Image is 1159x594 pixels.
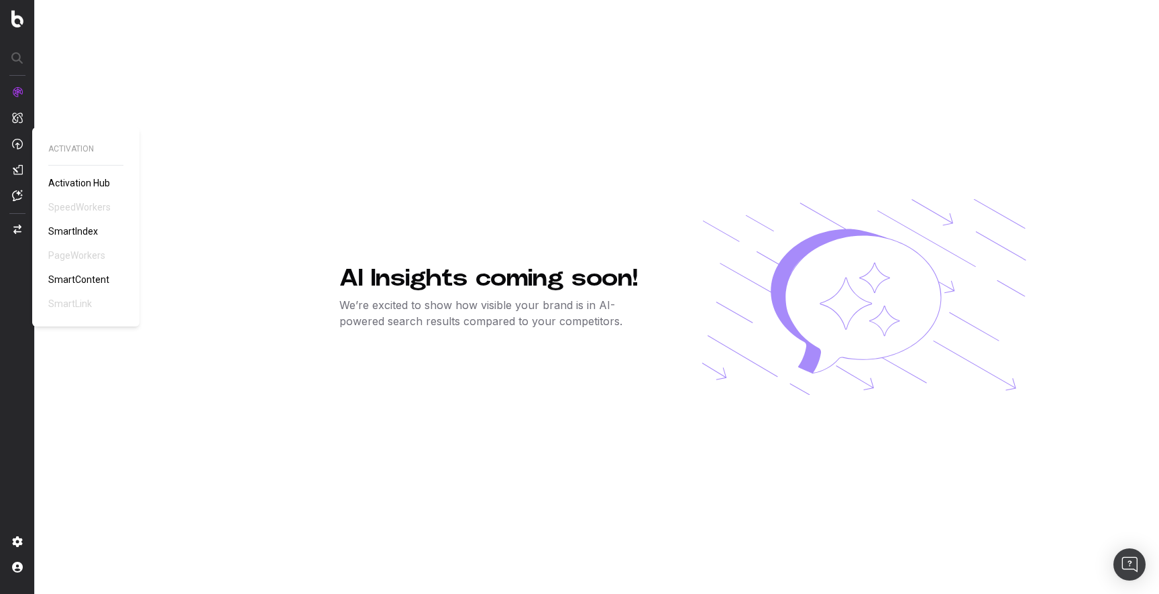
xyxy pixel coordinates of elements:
[48,176,115,190] a: Activation Hub
[339,265,659,292] h1: AI Insights coming soon!
[48,225,103,238] a: SmartIndex
[12,562,23,573] img: My account
[48,178,110,188] span: Activation Hub
[11,10,23,27] img: Botify logo
[12,164,23,175] img: Studio
[1113,548,1146,581] div: Open Intercom Messenger
[702,199,1026,395] img: Discover AI Analytics
[12,138,23,150] img: Activation
[12,190,23,201] img: Assist
[12,86,23,97] img: Analytics
[13,225,21,234] img: Switch project
[12,536,23,547] img: Setting
[48,274,109,285] span: SmartContent
[12,112,23,123] img: Intelligence
[339,297,659,329] p: We’re excited to show how visible your brand is in AI-powered search results compared to your com...
[48,226,98,237] span: SmartIndex
[48,273,115,286] a: SmartContent
[48,143,123,154] span: ACTIVATION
